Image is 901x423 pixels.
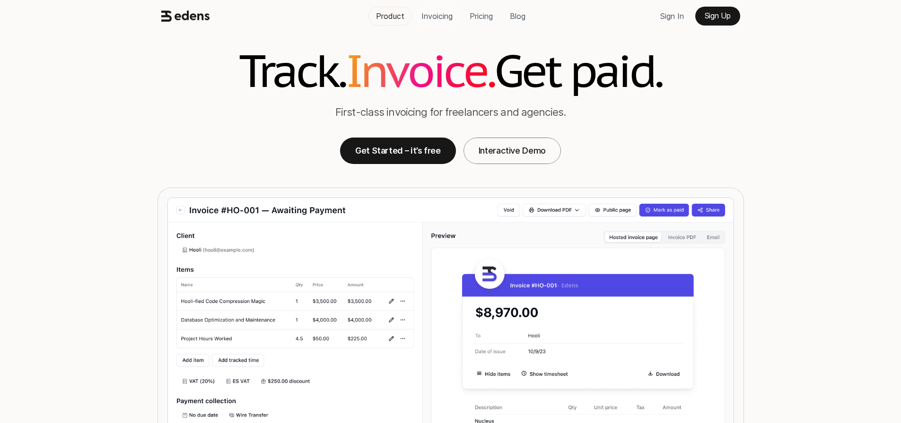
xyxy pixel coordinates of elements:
[510,9,525,23] p: Blog
[340,138,456,164] a: Get Started – it’s free
[695,7,740,26] a: Sign Up
[653,7,691,26] a: Sign In
[421,9,453,23] p: Invoicing
[376,9,404,23] p: Product
[494,46,662,94] h1: Get paid.
[660,9,684,23] p: Sign In
[335,105,566,119] p: First-class invoicing for freelancers and agencies.
[479,146,546,155] p: Interactive Demo
[502,7,533,26] a: Blog
[340,41,499,100] span: Invoice.
[239,46,345,94] h1: Track.
[355,146,441,155] p: Get Started – it’s free
[705,11,731,20] p: Sign Up
[414,7,460,26] a: Invoicing
[470,9,493,23] p: Pricing
[462,7,500,26] a: Pricing
[368,7,412,26] a: Product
